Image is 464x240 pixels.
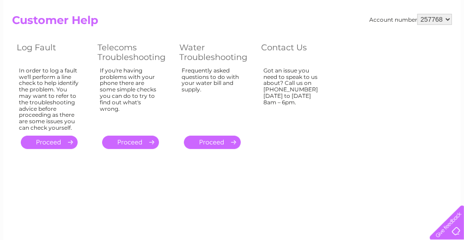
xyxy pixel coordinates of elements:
div: Account number [369,14,452,25]
a: . [184,136,241,149]
th: Log Fault [12,40,93,65]
th: Contact Us [256,40,337,65]
a: Blog [384,39,397,46]
h2: Customer Help [12,14,452,31]
a: . [102,136,159,149]
th: Telecoms Troubleshooting [93,40,175,65]
a: . [21,136,78,149]
a: 0333 014 3131 [290,5,354,16]
a: Log out [433,39,455,46]
th: Water Troubleshooting [175,40,256,65]
a: Energy [324,39,345,46]
div: Frequently asked questions to do with your water bill and supply. [182,67,243,127]
div: In order to log a fault we'll perform a line check to help identify the problem. You may want to ... [19,67,79,131]
a: Telecoms [350,39,378,46]
img: logo.png [16,24,63,52]
div: If you're having problems with your phone there are some simple checks you can do to try to find ... [100,67,161,127]
div: Clear Business is a trading name of Verastar Limited (registered in [GEOGRAPHIC_DATA] No. 3667643... [14,5,451,45]
div: Got an issue you need to speak to us about? Call us on [PHONE_NUMBER] [DATE] to [DATE] 8am – 6pm. [263,67,324,127]
a: Water [301,39,319,46]
a: Contact [403,39,425,46]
